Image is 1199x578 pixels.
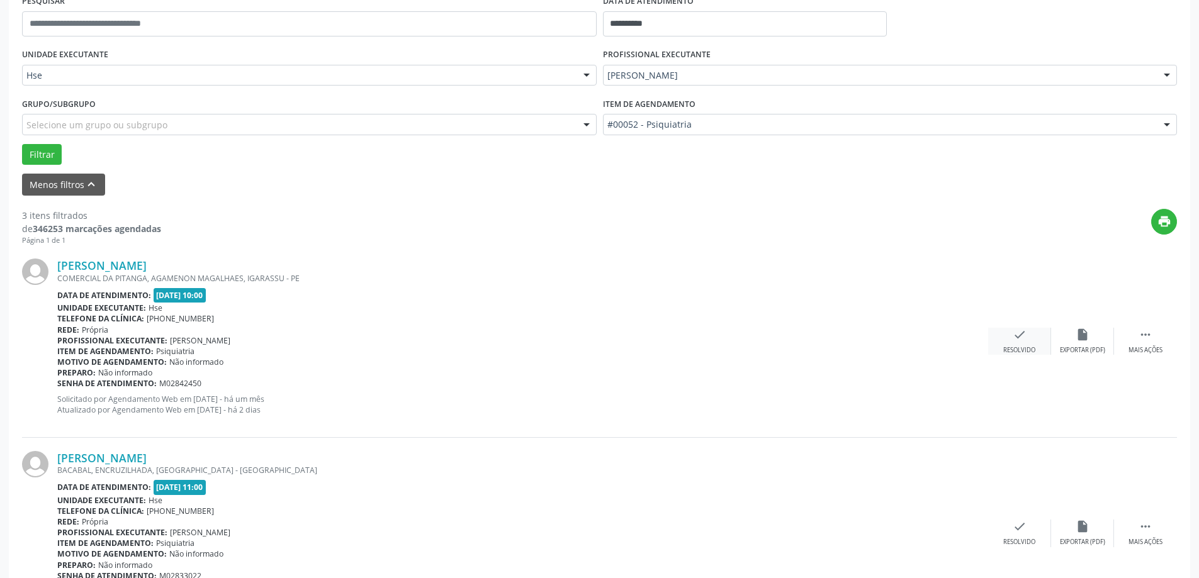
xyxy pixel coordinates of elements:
[57,495,146,506] b: Unidade executante:
[1013,328,1027,342] i: check
[57,394,988,415] p: Solicitado por Agendamento Web em [DATE] - há um mês Atualizado por Agendamento Web em [DATE] - h...
[57,506,144,516] b: Telefone da clínica:
[57,346,154,357] b: Item de agendamento:
[22,94,96,114] label: Grupo/Subgrupo
[57,290,151,301] b: Data de atendimento:
[147,506,214,516] span: [PHONE_NUMBER]
[149,303,162,313] span: Hse
[603,94,695,114] label: Item de agendamento
[22,209,161,222] div: 3 itens filtrados
[84,177,98,191] i: keyboard_arrow_up
[169,357,223,367] span: Não informado
[22,451,48,477] img: img
[22,144,62,165] button: Filtrar
[57,560,96,570] b: Preparo:
[26,118,167,131] span: Selecione um grupo ou subgrupo
[1129,538,1162,547] div: Mais ações
[57,527,167,538] b: Profissional executante:
[1139,328,1152,342] i: 
[57,378,157,389] b: Senha de atendimento:
[603,45,711,65] label: PROFISSIONAL EXECUTANTE
[22,235,161,246] div: Página 1 de 1
[1139,520,1152,533] i: 
[1060,346,1105,355] div: Exportar (PDF)
[98,560,152,570] span: Não informado
[57,325,79,335] b: Rede:
[57,451,147,465] a: [PERSON_NAME]
[154,288,206,303] span: [DATE] 10:00
[22,222,161,235] div: de
[98,367,152,378] span: Não informado
[1013,520,1027,533] i: check
[1129,346,1162,355] div: Mais ações
[147,313,214,324] span: [PHONE_NUMBER]
[170,527,230,538] span: [PERSON_NAME]
[149,495,162,506] span: Hse
[1003,346,1035,355] div: Resolvido
[57,367,96,378] b: Preparo:
[1157,214,1171,228] i: print
[607,118,1152,131] span: #00052 - Psiquiatria
[607,69,1152,82] span: [PERSON_NAME]
[169,548,223,559] span: Não informado
[154,480,206,494] span: [DATE] 11:00
[57,538,154,548] b: Item de agendamento:
[22,174,105,196] button: Menos filtroskeyboard_arrow_up
[159,378,201,389] span: M02842450
[57,258,147,272] a: [PERSON_NAME]
[1076,520,1089,533] i: insert_drive_file
[1151,209,1177,235] button: print
[57,465,988,475] div: BACABAL, ENCRUZILHADA, [GEOGRAPHIC_DATA] - [GEOGRAPHIC_DATA]
[57,313,144,324] b: Telefone da clínica:
[156,346,194,357] span: Psiquiatria
[156,538,194,548] span: Psiquiatria
[22,258,48,285] img: img
[57,273,988,284] div: COMERCIAL DA PITANGA, AGAMENON MAGALHAES, IGARASSU - PE
[57,303,146,313] b: Unidade executante:
[57,357,167,367] b: Motivo de agendamento:
[57,482,151,492] b: Data de atendimento:
[22,45,108,65] label: UNIDADE EXECUTANTE
[170,335,230,346] span: [PERSON_NAME]
[1003,538,1035,547] div: Resolvido
[57,516,79,527] b: Rede:
[26,69,571,82] span: Hse
[57,335,167,346] b: Profissional executante:
[33,223,161,235] strong: 346253 marcações agendadas
[1060,538,1105,547] div: Exportar (PDF)
[82,516,108,527] span: Própria
[1076,328,1089,342] i: insert_drive_file
[57,548,167,559] b: Motivo de agendamento:
[82,325,108,335] span: Própria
